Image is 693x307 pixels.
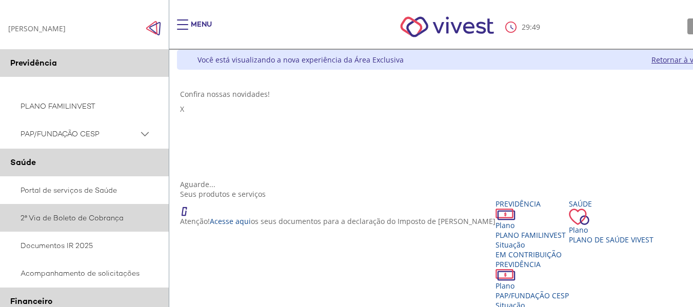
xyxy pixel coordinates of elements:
span: Plano de Saúde VIVEST [569,235,654,244]
img: Vivest [389,5,505,49]
span: Previdência [10,57,57,68]
span: PAP/FUNDAÇÃO CESP [496,291,569,300]
img: ico_atencao.png [180,199,197,216]
span: X [180,104,184,114]
span: Financeiro [10,296,52,306]
div: Previdência [496,259,569,269]
span: Saúde [10,157,36,168]
div: Situação [496,240,569,250]
div: Menu [191,19,212,40]
span: 29 [522,22,530,32]
span: PAP/FUNDAÇÃO CESP [21,128,138,140]
img: ico_dinheiro.png [496,209,516,220]
div: [PERSON_NAME] [8,24,66,33]
span: 49 [532,22,540,32]
a: Previdência PlanoPLANO FAMILINVEST SituaçãoEM CONTRIBUIÇÃO [496,199,569,259]
div: Saúde [569,199,654,209]
span: Click to close side navigation. [146,21,161,36]
span: EM CONTRIBUIÇÃO [496,250,562,259]
a: Saúde PlanoPlano de Saúde VIVEST [569,199,654,244]
p: Atenção! os seus documentos para a declaração do Imposto de [PERSON_NAME] [180,216,496,226]
img: ico_coracao.png [569,209,589,225]
span: PLANO FAMILINVEST [496,230,566,240]
div: : [505,22,542,33]
div: Você está visualizando a nova experiência da Área Exclusiva [197,55,404,65]
div: Previdência [496,199,569,209]
div: Plano [569,225,654,235]
img: ico_dinheiro.png [496,269,516,281]
div: Plano [496,281,569,291]
img: Fechar menu [146,21,161,36]
div: Plano [496,220,569,230]
a: Acesse aqui [210,216,251,226]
